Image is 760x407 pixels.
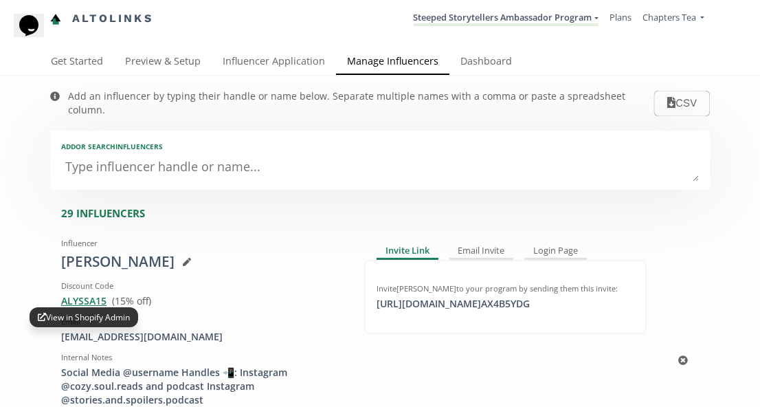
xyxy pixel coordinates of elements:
a: Steeped Storytellers Ambassador Program [414,11,599,26]
div: [URL][DOMAIN_NAME] AX4B5YDG [368,297,538,311]
a: Preview & Setup [114,49,212,76]
div: Add an influencer by typing their handle or name below. Separate multiple names with a comma or p... [68,89,654,117]
div: Email [61,316,344,327]
div: [EMAIL_ADDRESS][DOMAIN_NAME] [61,330,344,344]
div: Discount Code [61,280,344,291]
span: ( 15 % off) [112,294,151,307]
iframe: chat widget [14,14,58,55]
a: Manage Influencers [336,49,449,76]
a: ALYSSA15View in Shopify Admin [61,294,107,307]
a: Influencer Application [212,49,336,76]
div: View in Shopify Admin [30,307,138,327]
div: Invite [PERSON_NAME] to your program by sending them this invite: [377,283,634,294]
div: Influencer [61,238,344,249]
button: CSV [654,91,710,116]
div: [PERSON_NAME] [61,252,344,272]
span: Chapters Tea [642,11,696,23]
div: Internal Notes [61,352,344,363]
div: Email Invite [449,243,514,260]
a: Altolinks [50,8,153,30]
span: ALYSSA15 [61,294,107,307]
div: Add or search INFLUENCERS [61,142,699,151]
a: Get Started [40,49,114,76]
div: Login Page [524,243,587,260]
a: Chapters Tea [642,11,704,27]
a: Plans [610,11,632,23]
div: 29 INFLUENCERS [61,206,710,221]
a: Dashboard [449,49,523,76]
div: Invite Link [377,243,438,260]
